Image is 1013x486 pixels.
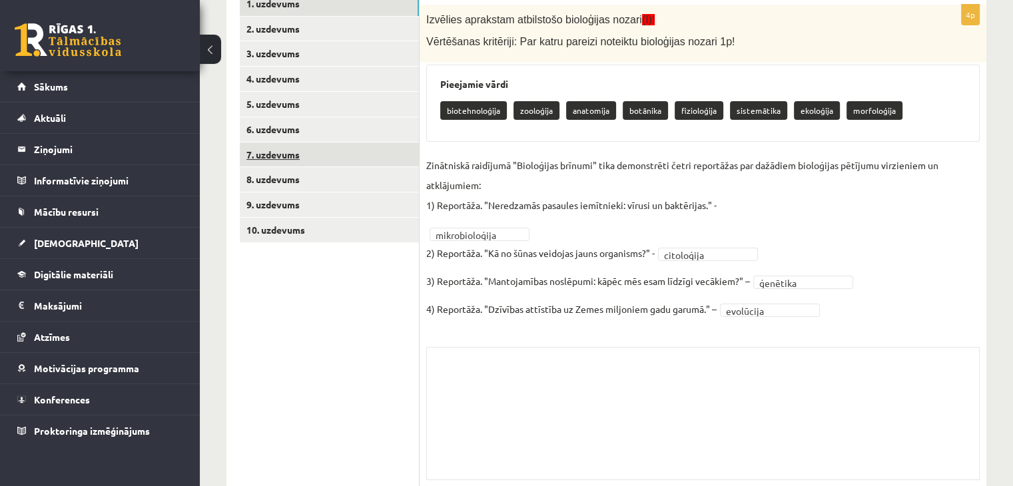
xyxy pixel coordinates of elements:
[664,248,740,262] span: citoloģija
[675,101,723,120] p: fizioloģija
[240,41,419,66] a: 3. uzdevums
[794,101,840,120] p: ekoloģija
[17,196,183,227] a: Mācību resursi
[440,79,966,90] h3: Pieejamie vārdi
[34,165,183,196] legend: Informatīvie ziņojumi
[642,14,655,25] span: (I)!
[240,117,419,142] a: 6. uzdevums
[426,36,735,47] span: Vērtēšanas kritēriji: Par katru pareizi noteiktu bioloģijas nozari 1p!
[17,290,183,321] a: Maksājumi
[846,101,902,120] p: morfoloģija
[34,206,99,218] span: Mācību resursi
[34,425,150,437] span: Proktoringa izmēģinājums
[17,384,183,415] a: Konferences
[240,67,419,91] a: 4. uzdevums
[623,101,668,120] p: botānika
[566,101,616,120] p: anatomija
[34,237,139,249] span: [DEMOGRAPHIC_DATA]
[17,134,183,164] a: Ziņojumi
[759,276,835,290] span: ģenētika
[17,103,183,133] a: Aktuāli
[34,112,66,124] span: Aktuāli
[17,259,183,290] a: Digitālie materiāli
[440,101,507,120] p: biotehnoloģija
[240,92,419,117] a: 5. uzdevums
[426,155,980,215] p: Zinātniskā raidījumā "Bioloģijas brīnumi" tika demonstrēti četri reportāžas par dažādiem bioloģij...
[17,322,183,352] a: Atzīmes
[240,142,419,167] a: 7. uzdevums
[513,101,559,120] p: zooloģija
[961,4,980,25] p: 4p
[658,248,758,261] a: citoloģija
[436,228,511,242] span: mikrobioloģija
[426,243,655,263] p: 2) Reportāža. "Kā no šūnas veidojas jauns organisms?" -
[720,304,820,317] a: evolūcija
[17,71,183,102] a: Sākums
[240,167,419,192] a: 8. uzdevums
[15,23,121,57] a: Rīgas 1. Tālmācības vidusskola
[426,299,717,319] p: 4) Reportāža. "Dzīvības attīstība uz Zemes miljoniem gadu garumā." –
[426,14,655,25] span: Izvēlies aprakstam atbilstošo bioloģijas nozari
[17,228,183,258] a: [DEMOGRAPHIC_DATA]
[240,17,419,41] a: 2. uzdevums
[17,415,183,446] a: Proktoringa izmēģinājums
[34,393,90,405] span: Konferences
[34,268,113,280] span: Digitālie materiāli
[34,362,139,374] span: Motivācijas programma
[34,331,70,343] span: Atzīmes
[730,101,787,120] p: sistemātika
[240,192,419,217] a: 9. uzdevums
[726,304,802,318] span: evolūcija
[753,276,853,289] a: ģenētika
[34,134,183,164] legend: Ziņojumi
[34,81,68,93] span: Sākums
[240,218,419,242] a: 10. uzdevums
[426,271,750,291] p: 3) Reportāža. "Mantojamības noslēpumi: kāpēc mēs esam līdzīgi vecākiem?" –
[17,165,183,196] a: Informatīvie ziņojumi
[34,290,183,321] legend: Maksājumi
[430,228,529,241] a: mikrobioloģija
[17,353,183,383] a: Motivācijas programma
